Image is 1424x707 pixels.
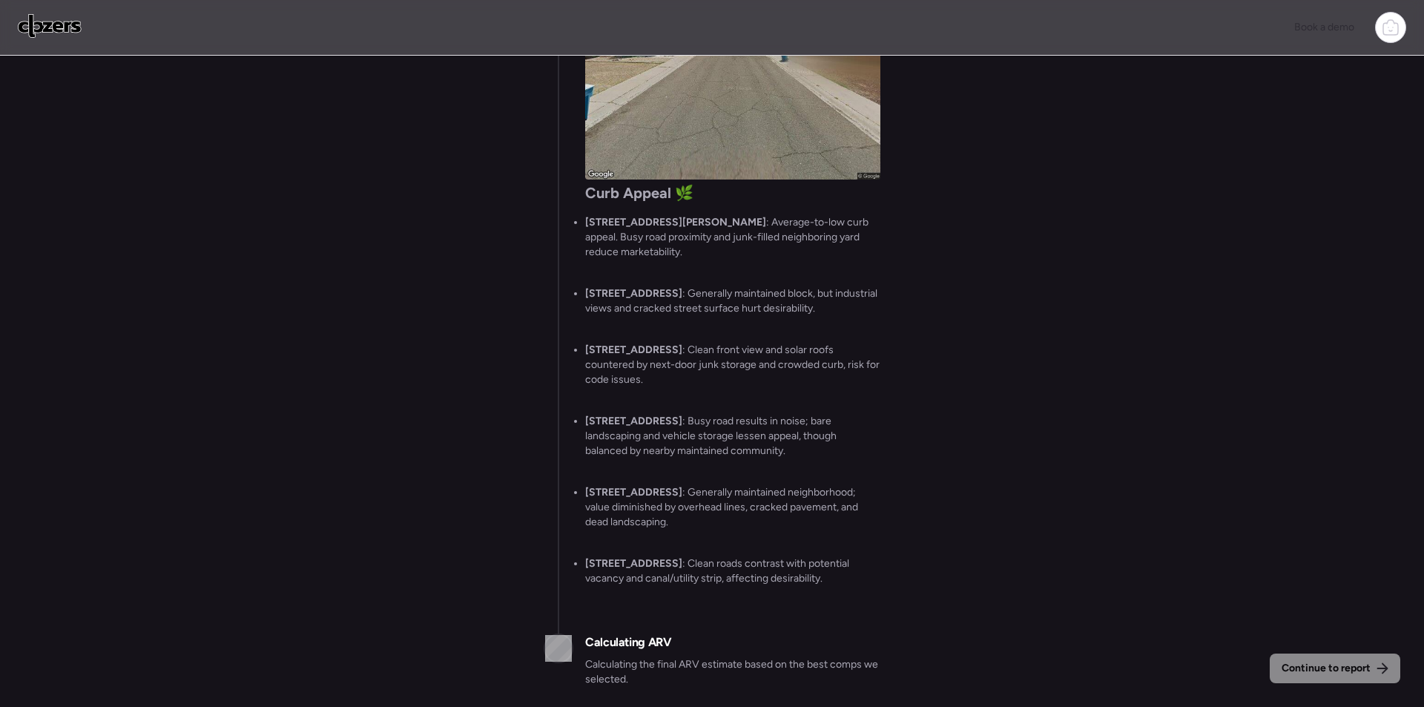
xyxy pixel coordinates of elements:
[585,415,682,427] strong: [STREET_ADDRESS]
[585,343,880,387] p: : Clean front view and solar roofs countered by next-door junk storage and crowded curb, risk for...
[585,556,880,586] p: : Clean roads contrast with potential vacancy and canal/utility strip, affecting desirability.
[585,657,880,687] span: Calculating the final ARV estimate based on the best comps we selected.
[585,414,880,458] p: : Busy road results in noise; bare landscaping and vehicle storage lessen appeal, though balanced...
[585,486,682,499] strong: [STREET_ADDRESS]
[1294,21,1354,33] span: Book a demo
[1282,661,1371,676] span: Continue to report
[585,557,682,570] strong: [STREET_ADDRESS]
[585,343,682,356] strong: [STREET_ADDRESS]
[18,14,82,38] img: Logo
[585,287,682,300] strong: [STREET_ADDRESS]
[585,485,880,530] p: : Generally maintained neighborhood; value diminished by overhead lines, cracked pavement, and de...
[585,185,880,200] h1: Curb Appeal 🌿
[585,215,880,260] p: : Average-to-low curb appeal. Busy road proximity and junk-filled neighboring yard reduce marketa...
[585,286,880,316] p: : Generally maintained block, but industrial views and cracked street surface hurt desirability.
[585,216,766,228] strong: [STREET_ADDRESS][PERSON_NAME]
[585,634,672,651] h2: Calculating ARV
